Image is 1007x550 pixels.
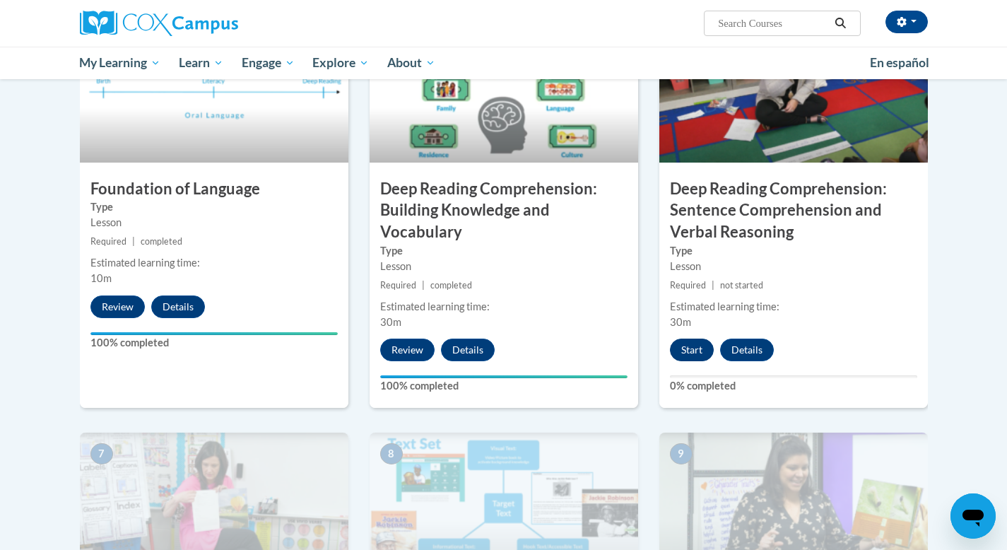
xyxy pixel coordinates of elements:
[232,47,304,79] a: Engage
[370,21,638,163] img: Course Image
[659,21,928,163] img: Course Image
[950,493,996,539] iframe: Button to launch messaging window
[380,316,401,328] span: 30m
[170,47,232,79] a: Learn
[90,272,112,284] span: 10m
[720,280,763,291] span: not started
[670,299,917,315] div: Estimated learning time:
[141,236,182,247] span: completed
[430,280,472,291] span: completed
[670,339,714,361] button: Start
[90,236,126,247] span: Required
[242,54,295,71] span: Engage
[870,55,929,70] span: En español
[90,255,338,271] div: Estimated learning time:
[670,259,917,274] div: Lesson
[717,15,830,32] input: Search Courses
[380,259,628,274] div: Lesson
[659,178,928,243] h3: Deep Reading Comprehension: Sentence Comprehension and Verbal Reasoning
[90,296,145,318] button: Review
[380,299,628,315] div: Estimated learning time:
[90,335,338,351] label: 100% completed
[79,54,160,71] span: My Learning
[90,215,338,230] div: Lesson
[380,375,628,378] div: Your progress
[380,339,435,361] button: Review
[380,443,403,464] span: 8
[670,280,706,291] span: Required
[90,199,338,215] label: Type
[59,47,949,79] div: Main menu
[380,378,628,394] label: 100% completed
[861,48,938,78] a: En español
[179,54,223,71] span: Learn
[80,11,238,36] img: Cox Campus
[90,332,338,335] div: Your progress
[80,11,348,36] a: Cox Campus
[441,339,495,361] button: Details
[670,243,917,259] label: Type
[387,54,435,71] span: About
[720,339,774,361] button: Details
[151,296,205,318] button: Details
[80,178,348,200] h3: Foundation of Language
[670,316,691,328] span: 30m
[380,280,416,291] span: Required
[670,378,917,394] label: 0% completed
[380,243,628,259] label: Type
[712,280,714,291] span: |
[670,443,693,464] span: 9
[422,280,425,291] span: |
[370,178,638,243] h3: Deep Reading Comprehension: Building Knowledge and Vocabulary
[303,47,378,79] a: Explore
[132,236,135,247] span: |
[90,443,113,464] span: 7
[885,11,928,33] button: Account Settings
[312,54,369,71] span: Explore
[80,21,348,163] img: Course Image
[378,47,444,79] a: About
[830,15,851,32] button: Search
[71,47,170,79] a: My Learning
